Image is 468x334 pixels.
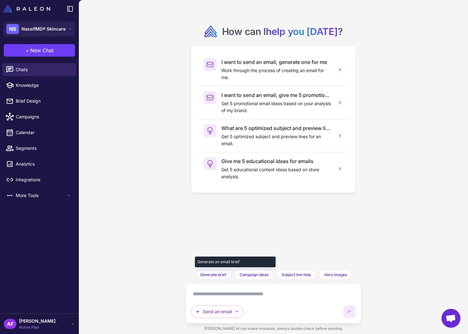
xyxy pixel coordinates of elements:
a: Segments [3,142,76,155]
span: Campaigns [16,113,71,120]
button: Subject line help [276,270,316,280]
h3: I want to send an email, give me 5 promotional email ideas. [221,91,332,99]
span: Campaign ideas [240,272,268,278]
span: Chats [16,66,71,73]
span: Brief Design [16,98,71,105]
span: [PERSON_NAME] [19,318,56,325]
span: New Chat [30,47,54,54]
img: Raleon Logo [4,5,50,13]
button: Generate brief [195,270,232,280]
span: Subject line help [282,272,311,278]
p: Get 5 optimized subject and preview lines for an email. [221,133,332,147]
button: +New Chat [4,44,75,57]
a: Chats [3,63,76,76]
div: NS [6,24,19,34]
span: More Tools [16,192,66,199]
button: Campaign ideas [234,270,274,280]
button: NSNassifMD® Skincare [4,21,75,37]
span: Analytics [16,161,71,167]
h3: I want to send an email, generate one for me [221,58,332,66]
span: Segments [16,145,71,152]
div: AF [4,319,16,329]
span: Calendar [16,129,71,136]
a: Campaigns [3,110,76,123]
span: Hero images [324,272,347,278]
span: Generate brief [200,272,226,278]
span: help you [DATE] [266,26,338,37]
div: [PERSON_NAME] AI can make mistakes, always double check before sending. [186,323,361,334]
a: Brief Design [3,94,76,108]
span: + [26,47,29,54]
p: Get 5 educational content ideas based on store analysis. [221,166,332,180]
p: Get 5 promotional email ideas based on your analysis of my brand. [221,100,332,114]
button: Send an email [191,305,243,318]
span: NassifMD® Skincare [21,25,66,32]
a: Calendar [3,126,76,139]
span: Active Plan [19,325,56,330]
p: Work through the process of creating an email for me. [221,67,332,81]
a: Analytics [3,157,76,171]
button: Hero images [319,270,352,280]
a: Open chat [442,309,460,328]
h3: What are 5 optimized subject and preview lines for an email? [221,124,332,132]
h3: Give me 5 educational ideas for emails [221,157,332,165]
span: Integrations [16,176,71,183]
h2: How can I ? [222,25,343,38]
a: Knowledge [3,79,76,92]
span: Knowledge [16,82,71,89]
a: Integrations [3,173,76,186]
